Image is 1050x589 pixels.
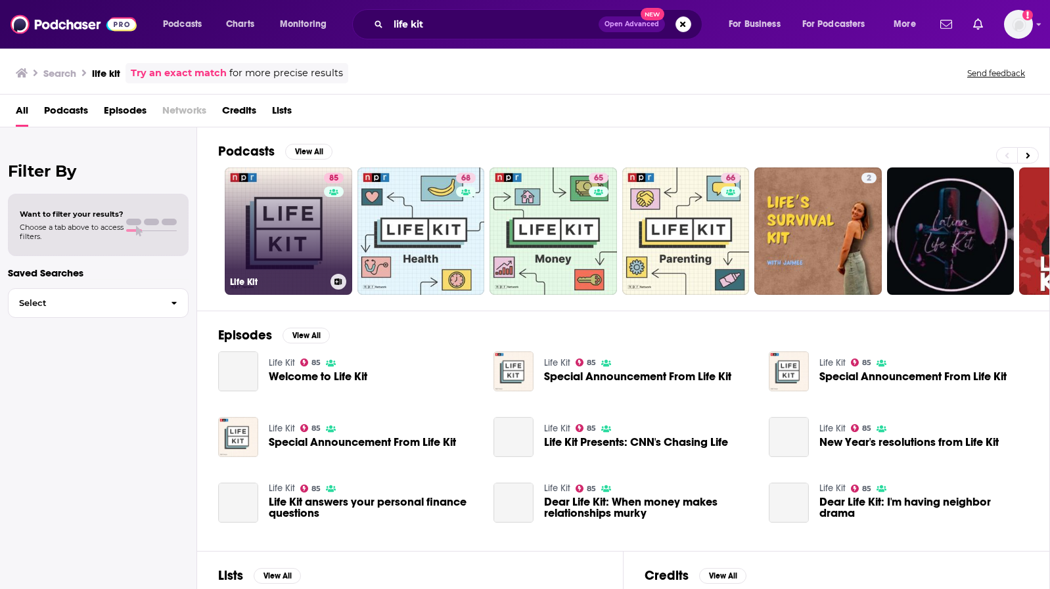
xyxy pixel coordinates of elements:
[699,568,746,584] button: View All
[269,483,295,494] a: Life Kit
[218,327,272,343] h2: Episodes
[272,100,292,127] a: Lists
[544,437,728,448] a: Life Kit Presents: CNN's Chasing Life
[92,67,120,79] h3: life kit
[218,567,301,584] a: ListsView All
[269,496,478,519] a: Life Kit answers your personal finance questions
[131,66,227,81] a: Try an exact match
[311,486,321,492] span: 85
[493,417,534,457] a: Life Kit Presents: CNN's Chasing Life
[490,167,617,295] a: 65
[587,486,596,492] span: 85
[8,267,189,279] p: Saved Searches
[300,424,321,432] a: 85
[851,424,872,432] a: 85
[719,14,797,35] button: open menu
[218,327,330,343] a: EpisodesView All
[11,12,137,37] a: Podchaser - Follow, Share and Rate Podcasts
[819,483,846,494] a: Life Kit
[867,172,871,185] span: 2
[9,299,160,307] span: Select
[254,568,301,584] button: View All
[365,9,715,39] div: Search podcasts, credits, & more...
[963,68,1029,79] button: Send feedback
[769,483,809,523] a: Dear Life Kit: I'm having neighbor drama
[104,100,147,127] a: Episodes
[218,143,275,160] h2: Podcasts
[357,167,485,295] a: 68
[230,276,325,288] h3: Life Kit
[729,15,781,33] span: For Business
[794,14,884,35] button: open menu
[280,15,327,33] span: Monitoring
[329,172,338,185] span: 85
[576,424,597,432] a: 85
[935,13,957,35] a: Show notifications dropdown
[1004,10,1033,39] img: User Profile
[269,423,295,434] a: Life Kit
[544,423,570,434] a: Life Kit
[726,172,735,185] span: 66
[862,360,871,366] span: 85
[769,417,809,457] a: New Year's resolutions from Life Kit
[544,483,570,494] a: Life Kit
[1004,10,1033,39] button: Show profile menu
[154,14,219,35] button: open menu
[544,371,731,382] span: Special Announcement From Life Kit
[587,360,596,366] span: 85
[461,172,470,185] span: 68
[862,486,871,492] span: 85
[43,67,76,79] h3: Search
[721,173,741,183] a: 66
[1022,10,1033,20] svg: Add a profile image
[269,371,367,382] a: Welcome to Life Kit
[311,425,321,431] span: 85
[226,15,254,33] span: Charts
[587,425,596,431] span: 85
[16,100,28,127] span: All
[456,173,476,183] a: 68
[300,359,321,366] a: 85
[285,144,332,160] button: View All
[884,14,932,35] button: open menu
[968,13,988,35] a: Show notifications dropdown
[819,437,999,448] a: New Year's resolutions from Life Kit
[311,360,321,366] span: 85
[851,359,872,366] a: 85
[324,173,344,183] a: 85
[544,496,753,519] span: Dear Life Kit: When money makes relationships murky
[218,351,258,391] a: Welcome to Life Kit
[754,167,882,295] a: 2
[589,173,608,183] a: 65
[861,173,877,183] a: 2
[269,357,295,368] a: Life Kit
[769,351,809,391] img: Special Announcement From Life Kit
[217,14,262,35] a: Charts
[225,167,352,295] a: 85Life Kit
[862,425,871,431] span: 85
[8,162,189,181] h2: Filter By
[819,496,1028,519] a: Dear Life Kit: I'm having neighbor drama
[599,16,665,32] button: Open AdvancedNew
[8,288,189,318] button: Select
[218,567,243,584] h2: Lists
[594,172,603,185] span: 65
[576,359,597,366] a: 85
[269,437,456,448] a: Special Announcement From Life Kit
[222,100,256,127] a: Credits
[645,567,746,584] a: CreditsView All
[819,357,846,368] a: Life Kit
[283,328,330,343] button: View All
[819,371,1007,382] span: Special Announcement From Life Kit
[44,100,88,127] a: Podcasts
[894,15,916,33] span: More
[493,483,534,523] a: Dear Life Kit: When money makes relationships murky
[388,14,599,35] input: Search podcasts, credits, & more...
